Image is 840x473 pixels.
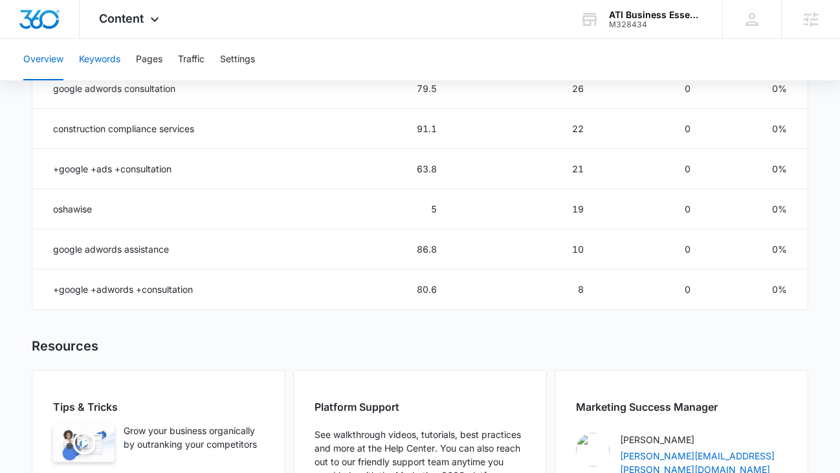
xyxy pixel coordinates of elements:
span: Content [99,12,144,25]
td: 0% [706,69,808,109]
td: 0% [706,109,808,149]
p: [PERSON_NAME] [620,433,787,446]
td: google adwords assistance [32,229,279,270]
img: tab_domain_overview_orange.svg [35,75,45,86]
td: 91.1 [279,109,452,149]
td: 0 [599,69,706,109]
h3: Resources [32,338,98,354]
td: 21 [452,149,599,189]
p: Marketing Success Manager [576,399,787,415]
div: account id [609,20,703,29]
p: Platform Support [315,399,525,415]
td: oshawise [32,189,279,229]
td: construction compliance services [32,109,279,149]
div: Keywords by Traffic [143,76,218,85]
td: 0% [706,270,808,310]
td: +google +adwords +consultation [32,270,279,310]
img: website_grey.svg [21,34,31,44]
td: 0 [599,149,706,189]
td: 0 [599,109,706,149]
p: Grow your business organically by outranking your competitors [124,424,264,462]
div: account name [609,10,703,20]
button: Traffic [178,39,204,80]
button: Keywords [79,39,120,80]
td: 79.5 [279,69,452,109]
td: 5 [279,189,452,229]
div: v 4.0.25 [36,21,63,31]
td: 80.6 [279,270,452,310]
img: tab_keywords_by_traffic_grey.svg [129,75,139,86]
td: 0 [599,270,706,310]
td: +google +ads +consultation [32,149,279,189]
img: Content Overview [53,424,115,462]
td: google adwords consultation [32,69,279,109]
td: 0 [599,189,706,229]
td: 63.8 [279,149,452,189]
p: Tips & Tricks [53,399,264,415]
td: 19 [452,189,599,229]
td: 22 [452,109,599,149]
td: 10 [452,229,599,270]
div: Domain: [DOMAIN_NAME] [34,34,142,44]
div: Domain Overview [49,76,116,85]
button: Settings [220,39,255,80]
td: 0% [706,149,808,189]
button: Pages [136,39,162,80]
img: logo_orange.svg [21,21,31,31]
td: 0 [599,229,706,270]
td: 26 [452,69,599,109]
td: 8 [452,270,599,310]
button: Overview [23,39,63,80]
td: 86.8 [279,229,452,270]
td: 0% [706,229,808,270]
td: 0% [706,189,808,229]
